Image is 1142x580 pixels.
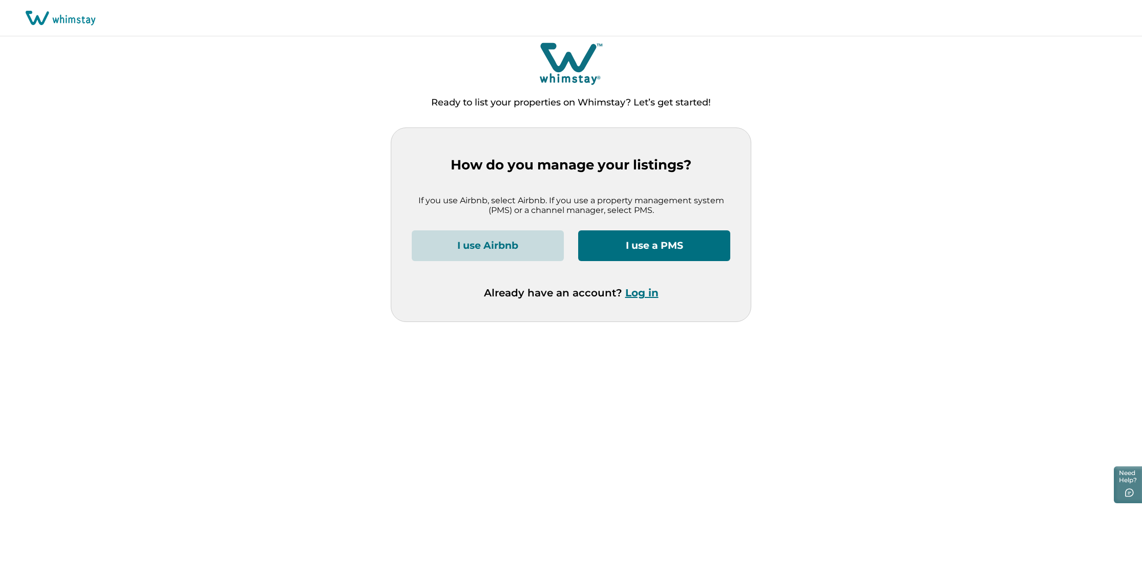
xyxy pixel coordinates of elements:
p: How do you manage your listings? [412,157,730,173]
p: If you use Airbnb, select Airbnb. If you use a property management system (PMS) or a channel mana... [412,196,730,216]
p: Ready to list your properties on Whimstay? Let’s get started! [431,98,711,108]
button: Log in [625,287,659,299]
button: I use a PMS [578,230,730,261]
button: I use Airbnb [412,230,564,261]
p: Already have an account? [484,287,659,299]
